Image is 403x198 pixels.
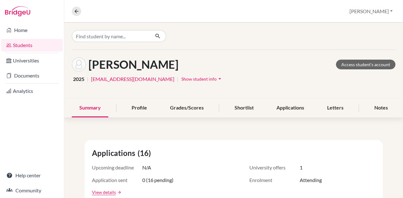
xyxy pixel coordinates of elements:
span: 0 (16 pending) [142,176,173,184]
span: Attending [300,176,322,184]
span: (16) [138,147,153,159]
img: Ágnes Zdeborsky-Vadász's avatar [72,57,86,72]
a: Universities [1,54,63,67]
span: Upcoming deadline [92,164,142,171]
span: Show student info [181,76,217,82]
a: Help center [1,169,63,182]
button: [PERSON_NAME] [347,5,395,17]
button: Show student infoarrow_drop_down [181,74,223,84]
input: Find student by name... [72,30,150,42]
a: Analytics [1,85,63,97]
span: Applications [92,147,138,159]
div: Shortlist [227,99,261,117]
a: arrow_forward [116,190,122,195]
img: Bridge-U [5,6,30,16]
a: [EMAIL_ADDRESS][DOMAIN_NAME] [91,75,174,83]
a: Access student's account [336,60,395,69]
a: View details [92,189,116,195]
span: | [177,75,179,83]
span: 1 [300,164,303,171]
h1: [PERSON_NAME] [88,58,179,71]
div: Profile [124,99,155,117]
a: Documents [1,69,63,82]
div: Summary [72,99,108,117]
span: Application sent [92,176,142,184]
a: Students [1,39,63,51]
i: arrow_drop_down [217,76,223,82]
a: Home [1,24,63,36]
div: Notes [367,99,395,117]
span: University offers [249,164,300,171]
span: Enrolment [249,176,300,184]
div: Letters [320,99,351,117]
a: Community [1,184,63,197]
span: | [87,75,88,83]
div: Applications [269,99,312,117]
span: 2025 [73,75,84,83]
span: N/A [142,164,151,171]
div: Grades/Scores [162,99,211,117]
